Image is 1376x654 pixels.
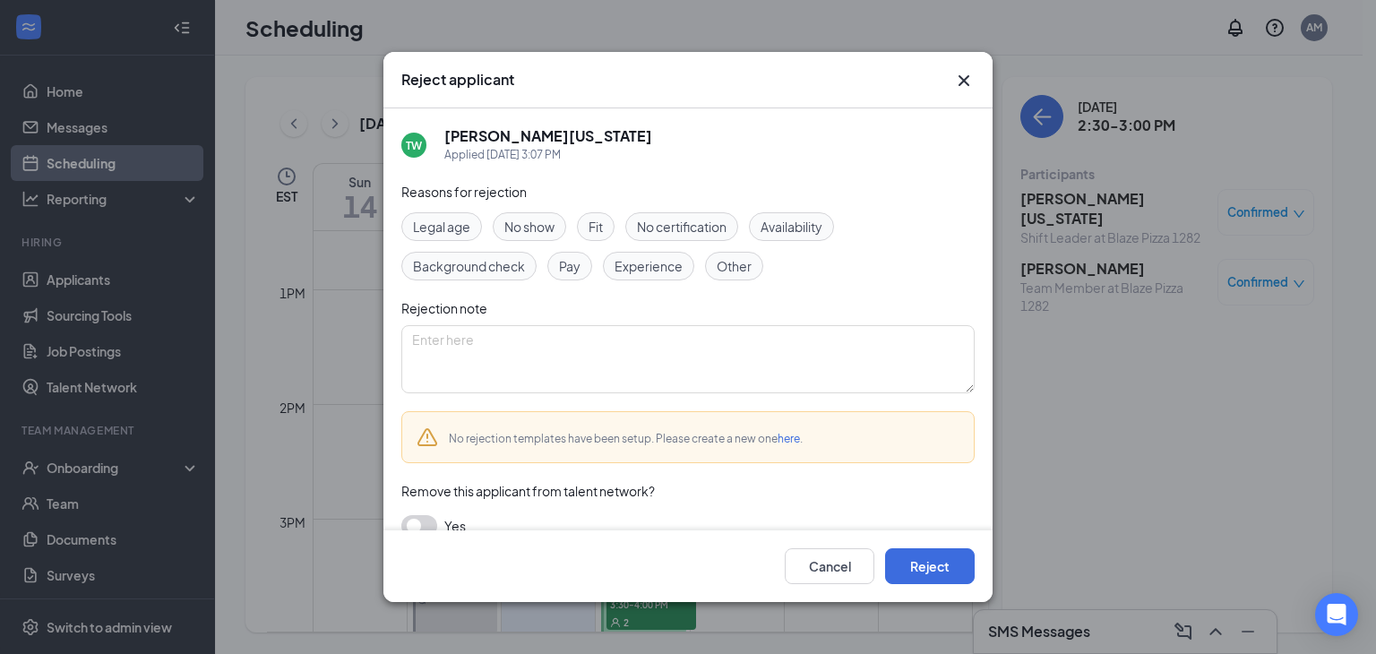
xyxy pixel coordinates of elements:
[449,432,803,445] span: No rejection templates have been setup. Please create a new one .
[953,70,975,91] svg: Cross
[761,217,822,237] span: Availability
[413,217,470,237] span: Legal age
[401,70,514,90] h3: Reject applicant
[559,256,580,276] span: Pay
[401,300,487,316] span: Rejection note
[401,184,527,200] span: Reasons for rejection
[417,426,438,448] svg: Warning
[717,256,752,276] span: Other
[444,146,652,164] div: Applied [DATE] 3:07 PM
[637,217,727,237] span: No certification
[444,515,466,537] span: Yes
[589,217,603,237] span: Fit
[953,70,975,91] button: Close
[615,256,683,276] span: Experience
[444,126,652,146] h5: [PERSON_NAME][US_STATE]
[406,138,422,153] div: TW
[401,483,655,499] span: Remove this applicant from talent network?
[885,548,975,584] button: Reject
[785,548,874,584] button: Cancel
[504,217,555,237] span: No show
[1315,593,1358,636] div: Open Intercom Messenger
[413,256,525,276] span: Background check
[778,432,800,445] a: here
